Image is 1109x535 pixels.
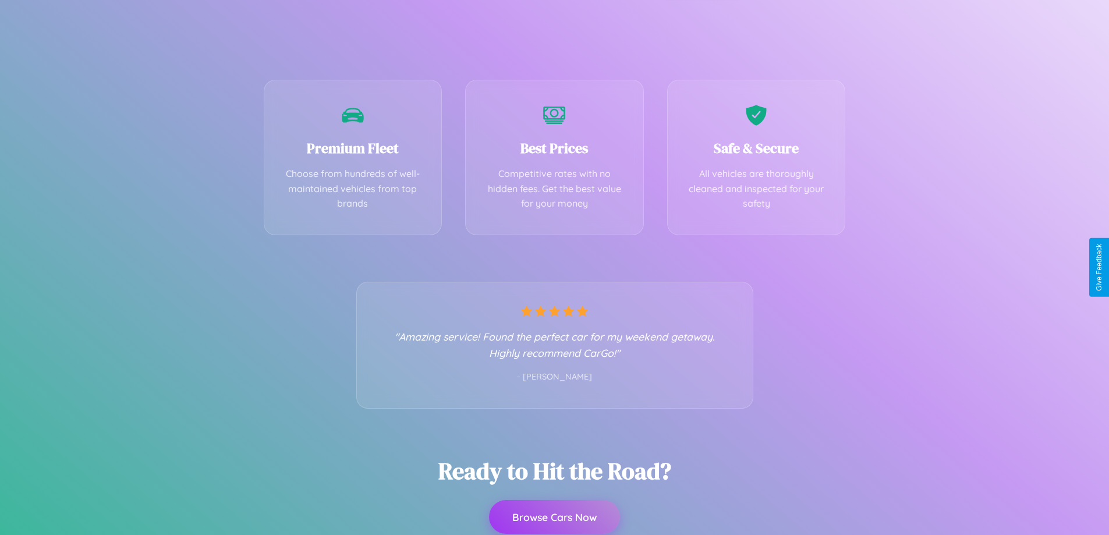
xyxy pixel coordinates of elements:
p: - [PERSON_NAME] [380,370,729,385]
p: Competitive rates with no hidden fees. Get the best value for your money [483,166,626,211]
h3: Safe & Secure [685,139,828,158]
h2: Ready to Hit the Road? [438,455,671,487]
p: "Amazing service! Found the perfect car for my weekend getaway. Highly recommend CarGo!" [380,328,729,361]
button: Browse Cars Now [489,500,620,534]
h3: Best Prices [483,139,626,158]
p: All vehicles are thoroughly cleaned and inspected for your safety [685,166,828,211]
div: Give Feedback [1095,244,1103,291]
p: Choose from hundreds of well-maintained vehicles from top brands [282,166,424,211]
h3: Premium Fleet [282,139,424,158]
